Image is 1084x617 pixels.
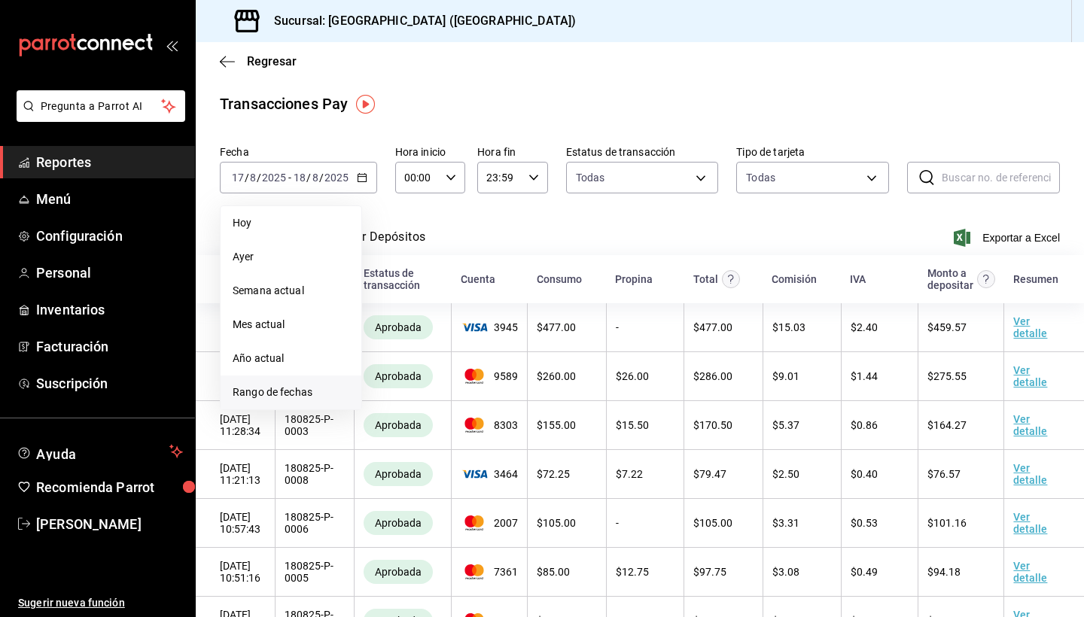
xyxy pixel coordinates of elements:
a: Ver detalle [1013,413,1047,437]
svg: Este es el monto resultante del total pagado menos comisión e IVA. Esta será la parte que se depo... [977,270,995,288]
span: Pregunta a Parrot AI [41,99,162,114]
span: $ 286.00 [693,370,732,382]
td: - [606,499,684,548]
input: ---- [324,172,349,184]
div: Comisión [772,273,817,285]
span: $ 72.25 [537,468,570,480]
span: / [306,172,311,184]
span: $ 12.75 [616,566,649,578]
input: -- [249,172,257,184]
td: [DATE] 12:26:02 [196,352,276,401]
div: IVA [850,273,866,285]
div: Transacciones cobradas de manera exitosa. [364,560,433,584]
div: Transacciones cobradas de manera exitosa. [364,364,433,388]
div: Transacciones cobradas de manera exitosa. [364,511,433,535]
span: Inventarios [36,299,183,320]
span: Todas [576,170,605,185]
span: Aprobada [369,370,428,382]
td: [DATE] 13:40:40 [196,303,276,352]
span: Regresar [247,54,297,68]
td: - [606,303,684,352]
div: Total [693,273,718,285]
span: Ayuda [36,442,163,460]
span: $ 2.40 [851,321,878,333]
label: Estatus de transacción [566,147,719,157]
span: Aprobada [369,419,428,431]
svg: Este monto equivale al total pagado por el comensal antes de aplicar Comisión e IVA. [722,270,740,288]
span: $ 0.53 [851,517,878,529]
span: 2007 [461,515,518,530]
span: Configuración [36,226,183,246]
div: Propina [615,273,653,285]
span: $ 260.00 [537,370,576,382]
div: Transacciones cobradas de manera exitosa. [364,413,433,437]
span: $ 0.86 [851,419,878,431]
span: $ 3.31 [772,517,799,529]
td: [DATE] 11:21:13 [196,450,276,499]
label: Tipo de tarjeta [736,147,889,157]
span: Personal [36,263,183,283]
input: Buscar no. de referencia [942,163,1060,193]
td: [DATE] 10:57:43 [196,499,276,548]
span: Aprobada [369,468,428,480]
span: $ 85.00 [537,566,570,578]
span: 8303 [461,418,518,433]
span: / [245,172,249,184]
span: Rango de fechas [233,384,349,400]
span: $ 94.18 [927,566,961,578]
span: Aprobada [369,566,428,578]
input: ---- [261,172,287,184]
span: $ 459.57 [927,321,967,333]
span: $ 79.47 [693,468,726,480]
span: $ 15.03 [772,321,805,333]
td: 180825-P-0008 [276,450,355,499]
span: Recomienda Parrot [36,477,183,497]
div: Cuenta [461,273,495,285]
span: / [319,172,324,184]
td: 180825-P-0006 [276,499,355,548]
span: 9589 [461,369,518,384]
button: Exportar a Excel [957,229,1060,247]
a: Ver detalle [1013,315,1047,339]
input: -- [231,172,245,184]
div: Estatus de transacción [364,267,443,291]
a: Pregunta a Parrot AI [11,109,185,125]
button: open_drawer_menu [166,39,178,51]
span: $ 3.08 [772,566,799,578]
a: Ver detalle [1013,511,1047,535]
span: - [288,172,291,184]
span: $ 275.55 [927,370,967,382]
span: $ 105.00 [537,517,576,529]
span: Aprobada [369,321,428,333]
div: Resumen [1013,273,1058,285]
span: $ 15.50 [616,419,649,431]
span: $ 5.37 [772,419,799,431]
div: Transacciones cobradas de manera exitosa. [364,462,433,486]
div: Todas [746,170,775,185]
span: Menú [36,189,183,209]
a: Ver detalle [1013,462,1047,486]
h3: Sucursal: [GEOGRAPHIC_DATA] ([GEOGRAPHIC_DATA]) [262,12,576,30]
span: $ 0.40 [851,468,878,480]
span: Reportes [36,152,183,172]
label: Hora inicio [395,147,465,157]
span: $ 9.01 [772,370,799,382]
input: -- [293,172,306,184]
a: Ver detalle [1013,364,1047,388]
span: Semana actual [233,283,349,299]
span: $ 105.00 [693,517,732,529]
div: Transacciones cobradas de manera exitosa. [364,315,433,339]
span: $ 97.75 [693,566,726,578]
span: $ 155.00 [537,419,576,431]
td: [DATE] 11:28:34 [196,401,276,450]
div: Monto a depositar [927,267,973,291]
span: Año actual [233,351,349,366]
span: $ 76.57 [927,468,961,480]
span: $ 1.44 [851,370,878,382]
span: $ 26.00 [616,370,649,382]
input: -- [312,172,319,184]
img: Tooltip marker [356,95,375,114]
span: $ 477.00 [537,321,576,333]
span: $ 7.22 [616,468,643,480]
